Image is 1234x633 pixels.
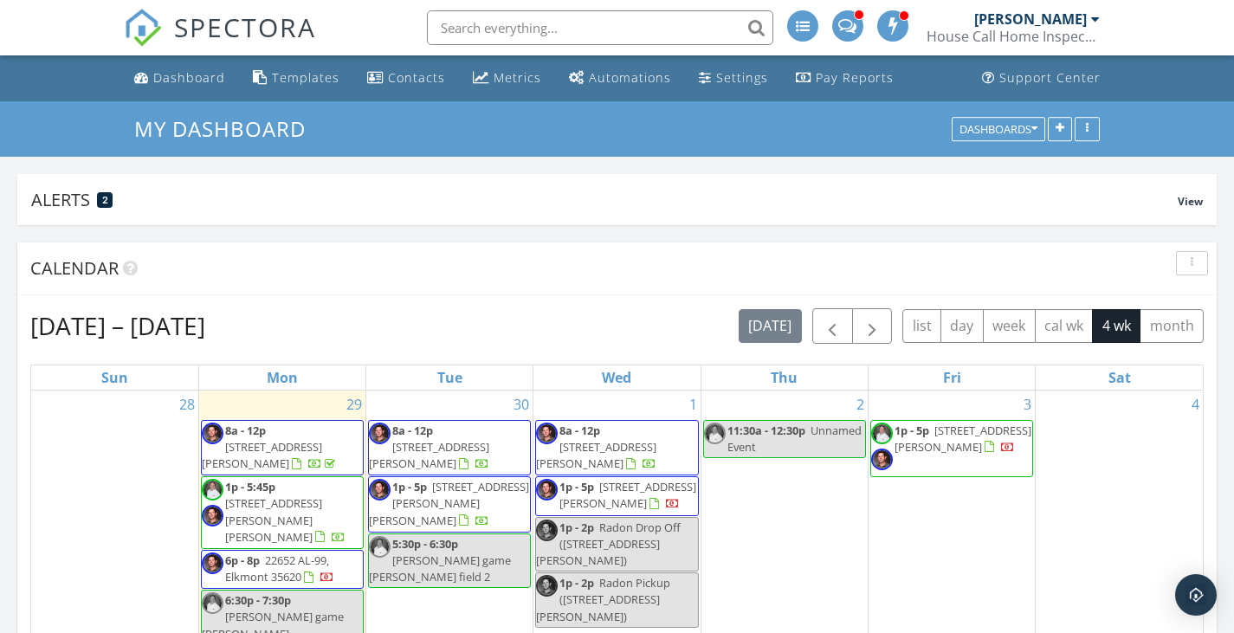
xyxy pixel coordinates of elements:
[466,62,548,94] a: Metrics
[895,423,1031,455] a: 1p - 5p [STREET_ADDRESS][PERSON_NAME]
[692,62,775,94] a: Settings
[975,62,1108,94] a: Support Center
[767,365,801,390] a: Thursday
[369,479,391,501] img: cory_profile_pic_2.jpg
[559,575,594,591] span: 1p - 2p
[102,194,108,206] span: 2
[902,309,941,343] button: list
[202,592,223,614] img: d_forsythe112.jpg
[201,550,364,589] a: 6p - 8p 22652 AL-99, Elkmont 35620
[124,9,162,47] img: The Best Home Inspection Software - Spectora
[535,420,698,476] a: 8a - 12p [STREET_ADDRESS][PERSON_NAME]
[559,479,696,511] a: 1p - 5p [STREET_ADDRESS][PERSON_NAME]
[369,479,529,527] span: [STREET_ADDRESS][PERSON_NAME][PERSON_NAME]
[263,365,301,390] a: Monday
[940,309,984,343] button: day
[202,552,223,574] img: cory_profile_pic_2.jpg
[940,365,965,390] a: Friday
[369,439,489,471] span: [STREET_ADDRESS][PERSON_NAME]
[1140,309,1204,343] button: month
[225,552,334,585] a: 6p - 8p 22652 AL-99, Elkmont 35620
[727,423,805,438] span: 11:30a - 12:30p
[174,9,316,45] span: SPECTORA
[816,69,894,86] div: Pay Reports
[589,69,671,86] div: Automations
[1035,309,1094,343] button: cal wk
[368,476,531,533] a: 1p - 5p [STREET_ADDRESS][PERSON_NAME][PERSON_NAME]
[727,423,862,455] span: Unnamed Event
[369,423,391,444] img: cory_profile_pic_2.jpg
[225,552,329,585] span: 22652 AL-99, Elkmont 35620
[510,391,533,418] a: Go to September 30, 2025
[369,536,391,558] img: d_forsythe112.jpg
[536,479,558,501] img: cory_profile_pic_2.jpg
[1092,309,1140,343] button: 4 wk
[562,62,678,94] a: Automations (Advanced)
[392,479,427,494] span: 1p - 5p
[360,62,452,94] a: Contacts
[927,28,1100,45] div: House Call Home Inspection
[369,423,489,471] a: 8a - 12p [STREET_ADDRESS][PERSON_NAME]
[536,575,670,623] span: Radon Pickup ([STREET_ADDRESS][PERSON_NAME])
[134,114,320,143] a: My Dashboard
[1178,194,1203,209] span: View
[202,479,223,501] img: d_forsythe112.jpg
[895,423,929,438] span: 1p - 5p
[225,552,260,568] span: 6p - 8p
[559,520,594,535] span: 1p - 2p
[31,188,1178,211] div: Alerts
[704,423,726,444] img: d_forsythe112.jpg
[1188,391,1203,418] a: Go to October 4, 2025
[153,69,225,86] div: Dashboard
[536,439,656,471] span: [STREET_ADDRESS][PERSON_NAME]
[983,309,1036,343] button: week
[812,308,853,344] button: Previous
[895,423,1031,455] span: [STREET_ADDRESS][PERSON_NAME]
[789,62,901,94] a: Pay Reports
[999,69,1101,86] div: Support Center
[1105,365,1134,390] a: Saturday
[871,423,893,444] img: d_forsythe112.jpg
[535,476,698,515] a: 1p - 5p [STREET_ADDRESS][PERSON_NAME]
[124,23,316,60] a: SPECTORA
[1175,574,1217,616] div: Open Intercom Messenger
[427,10,773,45] input: Search everything...
[536,575,558,597] img: cory_profile_pic_2.jpg
[716,69,768,86] div: Settings
[853,391,868,418] a: Go to October 2, 2025
[559,423,600,438] span: 8a - 12p
[30,256,119,280] span: Calendar
[225,592,291,608] span: 6:30p - 7:30p
[202,423,223,444] img: cory_profile_pic_2.jpg
[1020,391,1035,418] a: Go to October 3, 2025
[202,439,322,471] span: [STREET_ADDRESS][PERSON_NAME]
[225,423,266,438] span: 8a - 12p
[536,423,656,471] a: 8a - 12p [STREET_ADDRESS][PERSON_NAME]
[369,552,511,585] span: [PERSON_NAME] game [PERSON_NAME] field 2
[272,69,339,86] div: Templates
[739,309,802,343] button: [DATE]
[598,365,635,390] a: Wednesday
[202,423,339,471] a: 8a - 12p [STREET_ADDRESS][PERSON_NAME]
[559,479,594,494] span: 1p - 5p
[959,123,1037,135] div: Dashboards
[368,420,531,476] a: 8a - 12p [STREET_ADDRESS][PERSON_NAME]
[202,505,223,526] img: cory_profile_pic_2.jpg
[98,365,132,390] a: Sunday
[852,308,893,344] button: Next
[434,365,466,390] a: Tuesday
[225,479,346,545] a: 1p - 5:45p [STREET_ADDRESS][PERSON_NAME][PERSON_NAME]
[871,449,893,470] img: cory_profile_pic_2.jpg
[388,69,445,86] div: Contacts
[201,476,364,549] a: 1p - 5:45p [STREET_ADDRESS][PERSON_NAME][PERSON_NAME]
[559,479,696,511] span: [STREET_ADDRESS][PERSON_NAME]
[201,420,364,476] a: 8a - 12p [STREET_ADDRESS][PERSON_NAME]
[176,391,198,418] a: Go to September 28, 2025
[494,69,541,86] div: Metrics
[225,479,275,494] span: 1p - 5:45p
[369,479,529,527] a: 1p - 5p [STREET_ADDRESS][PERSON_NAME][PERSON_NAME]
[536,520,558,541] img: cory_profile_pic_2.jpg
[392,536,458,552] span: 5:30p - 6:30p
[225,495,322,544] span: [STREET_ADDRESS][PERSON_NAME][PERSON_NAME]
[686,391,701,418] a: Go to October 1, 2025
